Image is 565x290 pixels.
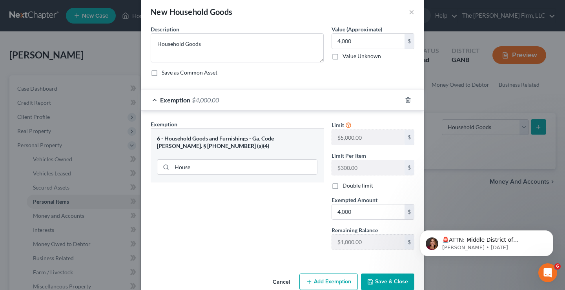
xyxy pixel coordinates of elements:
[332,130,405,145] input: --
[157,135,317,150] div: 6 - Household Goods and Furnishings - Ga. Code [PERSON_NAME]. § [PHONE_NUMBER] (a)(4)
[343,182,373,190] label: Double limit
[409,7,414,16] button: ×
[332,197,377,203] span: Exempted Amount
[192,96,219,104] span: $4,000.00
[538,263,557,282] iframe: Intercom live chat
[405,130,414,145] div: $
[332,34,405,49] input: 0.00
[332,235,405,250] input: --
[405,160,414,175] div: $
[332,226,378,234] label: Remaining Balance
[299,274,358,290] button: Add Exemption
[151,26,179,33] span: Description
[405,204,414,219] div: $
[151,6,233,17] div: New Household Goods
[361,274,414,290] button: Save & Close
[405,34,414,49] div: $
[332,151,366,160] label: Limit Per Item
[408,214,565,269] iframe: Intercom notifications message
[343,52,381,60] label: Value Unknown
[554,263,561,270] span: 6
[172,160,317,175] input: Search exemption rules...
[332,122,344,128] span: Limit
[332,160,405,175] input: --
[162,69,217,77] label: Save as Common Asset
[405,235,414,250] div: $
[160,96,190,104] span: Exemption
[332,25,382,33] label: Value (Approximate)
[266,274,296,290] button: Cancel
[151,121,177,128] span: Exemption
[332,204,405,219] input: 0.00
